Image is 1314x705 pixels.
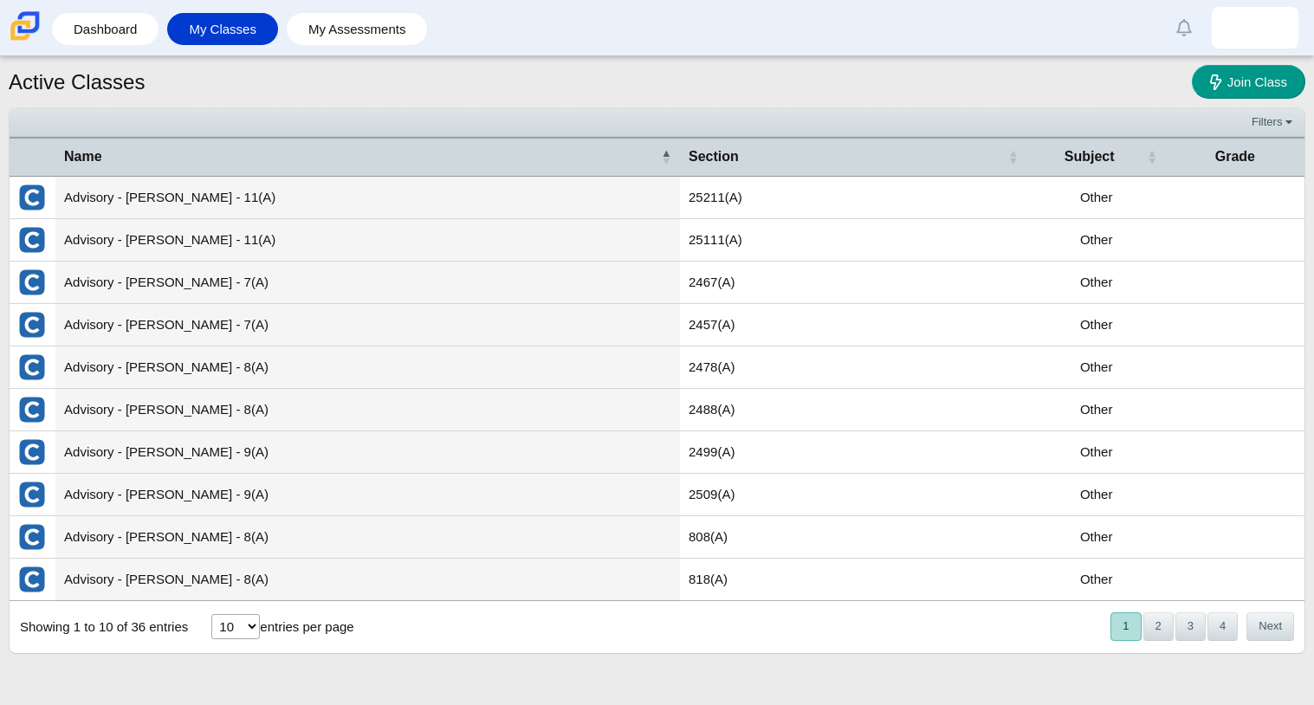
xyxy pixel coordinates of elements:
td: Other [1027,474,1166,516]
span: Section [689,147,1005,166]
a: Join Class [1192,65,1305,99]
td: Advisory - [PERSON_NAME] - 9(A) [55,431,680,474]
nav: pagination [1109,612,1294,641]
label: entries per page [260,619,353,634]
span: Subject [1036,147,1143,166]
button: 2 [1143,612,1174,641]
td: Other [1027,389,1166,431]
button: 1 [1110,612,1141,641]
td: Advisory - [PERSON_NAME] - 8(A) [55,389,680,431]
td: Other [1027,177,1166,219]
td: 2457(A) [680,304,1027,346]
td: Other [1027,262,1166,304]
td: Advisory - [PERSON_NAME] - 7(A) [55,304,680,346]
td: Other [1027,516,1166,559]
img: Carmen School of Science & Technology [7,8,43,44]
td: Other [1027,346,1166,389]
button: 4 [1207,612,1238,641]
a: Filters [1247,113,1300,131]
img: External class connected through Clever [18,353,46,381]
img: External class connected through Clever [18,226,46,254]
a: My Assessments [295,13,419,45]
td: 2509(A) [680,474,1027,516]
span: Section : Activate to sort [1008,148,1019,165]
img: External class connected through Clever [18,184,46,211]
td: Other [1027,559,1166,601]
a: jaheim.lockwood.S6ODNL [1212,7,1298,49]
span: Subject : Activate to sort [1147,148,1157,165]
img: jaheim.lockwood.S6ODNL [1241,14,1269,42]
td: Advisory - [PERSON_NAME] - 9(A) [55,474,680,516]
img: External class connected through Clever [18,523,46,551]
a: Dashboard [61,13,150,45]
span: Name [64,147,657,166]
td: 2488(A) [680,389,1027,431]
td: Advisory - [PERSON_NAME] - 7(A) [55,262,680,304]
div: Showing 1 to 10 of 36 entries [10,601,188,653]
td: Advisory - [PERSON_NAME] - 8(A) [55,346,680,389]
td: 2499(A) [680,431,1027,474]
a: Carmen School of Science & Technology [7,32,43,47]
td: Advisory - [PERSON_NAME] - 8(A) [55,559,680,601]
td: 808(A) [680,516,1027,559]
td: Advisory - [PERSON_NAME] - 8(A) [55,516,680,559]
span: Join Class [1227,74,1287,89]
span: Grade [1175,147,1296,166]
span: Name : Activate to invert sorting [661,148,671,165]
h1: Active Classes [9,68,145,97]
td: 2467(A) [680,262,1027,304]
img: External class connected through Clever [18,311,46,339]
td: Other [1027,304,1166,346]
button: Next [1246,612,1294,641]
td: Advisory - [PERSON_NAME] - 11(A) [55,177,680,219]
img: External class connected through Clever [18,438,46,466]
img: External class connected through Clever [18,268,46,296]
td: Other [1027,431,1166,474]
td: 25111(A) [680,219,1027,262]
a: Alerts [1165,9,1203,47]
td: 818(A) [680,559,1027,601]
a: My Classes [176,13,269,45]
img: External class connected through Clever [18,396,46,424]
td: 25211(A) [680,177,1027,219]
button: 3 [1175,612,1206,641]
img: External class connected through Clever [18,566,46,593]
td: Advisory - [PERSON_NAME] - 11(A) [55,219,680,262]
td: Other [1027,219,1166,262]
td: 2478(A) [680,346,1027,389]
img: External class connected through Clever [18,481,46,508]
